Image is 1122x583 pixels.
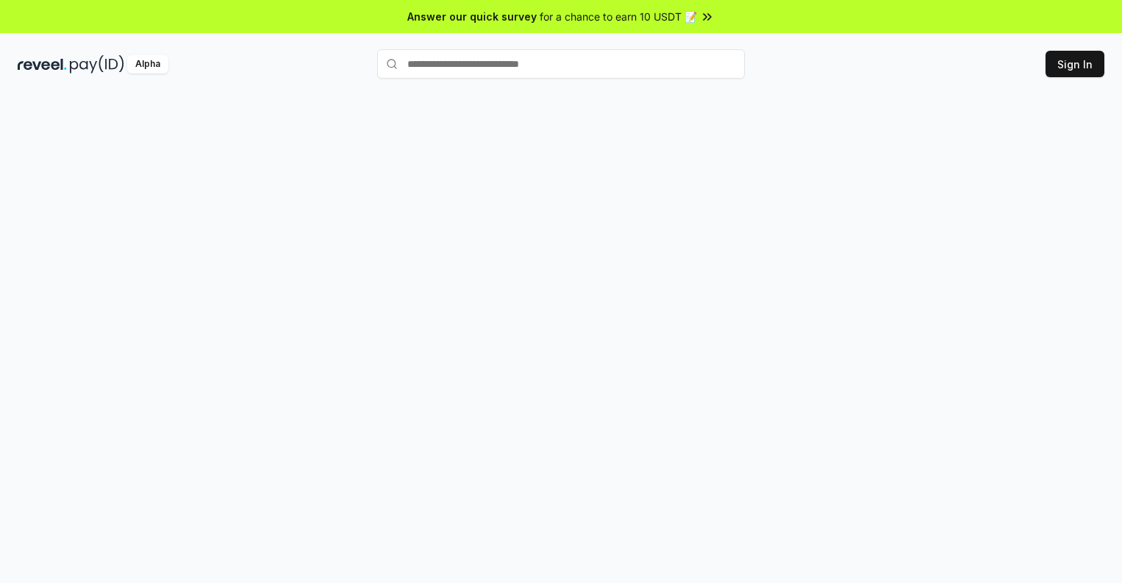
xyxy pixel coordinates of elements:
[540,9,697,24] span: for a chance to earn 10 USDT 📝
[127,55,168,74] div: Alpha
[18,55,67,74] img: reveel_dark
[1046,51,1104,77] button: Sign In
[407,9,537,24] span: Answer our quick survey
[70,55,124,74] img: pay_id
